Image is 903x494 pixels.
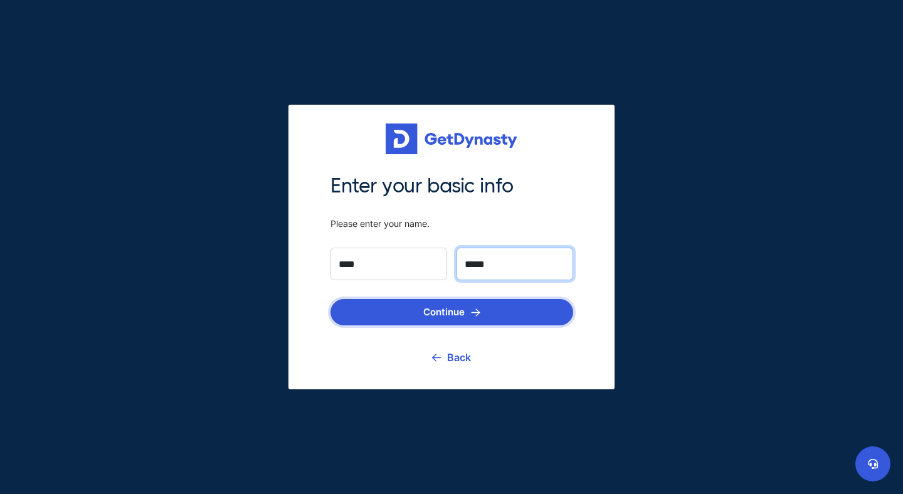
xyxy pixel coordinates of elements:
img: go back icon [432,354,441,362]
span: Please enter your name. [330,218,573,229]
span: Enter your basic info [330,173,573,199]
a: Back [432,342,471,373]
button: Continue [330,299,573,325]
img: Get started for free with Dynasty Trust Company [386,124,517,155]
